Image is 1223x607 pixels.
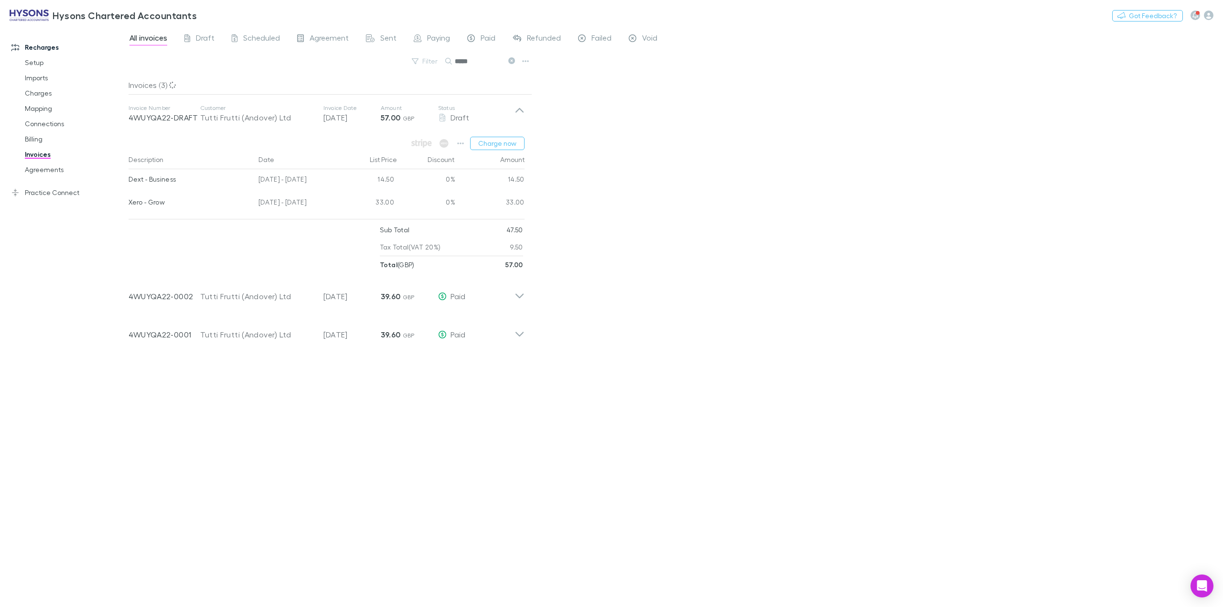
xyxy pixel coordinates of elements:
span: Available when invoice is finalised [409,137,434,150]
span: All invoices [129,33,167,45]
strong: 39.60 [381,330,401,339]
p: 9.50 [510,238,523,256]
div: Tutti Frutti (Andover) Ltd [200,329,314,340]
span: Refunded [527,33,561,45]
a: Agreements [15,162,136,177]
p: Invoice Date [323,104,381,112]
p: ( GBP ) [380,256,415,273]
button: Charge now [470,137,525,150]
span: Agreement [310,33,349,45]
div: 14.50 [455,169,525,192]
a: Hysons Chartered Accountants [4,4,203,27]
div: 14.50 [341,169,398,192]
span: Paid [481,33,495,45]
div: 0% [398,192,455,215]
a: Billing [15,131,136,147]
div: Tutti Frutti (Andover) Ltd [200,291,314,302]
p: Amount [381,104,438,112]
p: 47.50 [506,221,523,238]
span: Paid [451,292,465,301]
a: Practice Connect [2,185,136,200]
span: Sent [380,33,397,45]
a: Recharges [2,40,136,55]
p: Sub Total [380,221,410,238]
p: Customer [200,104,314,112]
a: Imports [15,70,136,86]
strong: 57.00 [381,113,401,122]
a: Setup [15,55,136,70]
div: Dext - Business [129,169,251,189]
div: Xero - Grow [129,192,251,212]
span: Paid [451,330,465,339]
div: Tutti Frutti (Andover) Ltd [200,112,314,123]
div: Open Intercom Messenger [1191,574,1213,597]
span: Void [642,33,657,45]
p: Tax Total (VAT 20%) [380,238,441,256]
div: 4WUYQA22-0002Tutti Frutti (Andover) Ltd[DATE]39.60 GBPPaid [121,273,532,312]
div: [DATE] - [DATE] [255,192,341,215]
div: 4WUYQA22-0001Tutti Frutti (Andover) Ltd[DATE]39.60 GBPPaid [121,312,532,350]
a: Charges [15,86,136,101]
p: Invoice Number [129,104,200,112]
strong: Total [380,260,398,269]
span: GBP [403,293,415,301]
span: Scheduled [243,33,280,45]
a: Mapping [15,101,136,116]
span: Draft [196,33,215,45]
p: 4WUYQA22-0001 [129,329,200,340]
div: 33.00 [455,192,525,215]
p: 4WUYQA22-0002 [129,291,200,302]
span: Draft [451,113,469,122]
a: Invoices [15,147,136,162]
button: Got Feedback? [1112,10,1183,22]
span: Available when invoice is finalised [437,137,451,150]
a: Connections [15,116,136,131]
p: 4WUYQA22-DRAFT [129,112,200,123]
strong: 39.60 [381,292,401,301]
div: [DATE] - [DATE] [255,169,341,192]
div: 0% [398,169,455,192]
p: Status [438,104,515,112]
p: [DATE] [323,291,381,302]
img: Hysons Chartered Accountants's Logo [10,10,49,21]
h3: Hysons Chartered Accountants [53,10,197,21]
p: [DATE] [323,329,381,340]
button: Filter [407,55,443,67]
span: Failed [591,33,611,45]
p: [DATE] [323,112,381,123]
div: 33.00 [341,192,398,215]
span: GBP [403,115,415,122]
div: Invoice Number4WUYQA22-DRAFTCustomerTutti Frutti (Andover) LtdInvoice Date[DATE]Amount57.00 GBPSt... [121,95,532,133]
span: GBP [403,332,415,339]
span: Paying [427,33,450,45]
strong: 57.00 [505,260,523,269]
